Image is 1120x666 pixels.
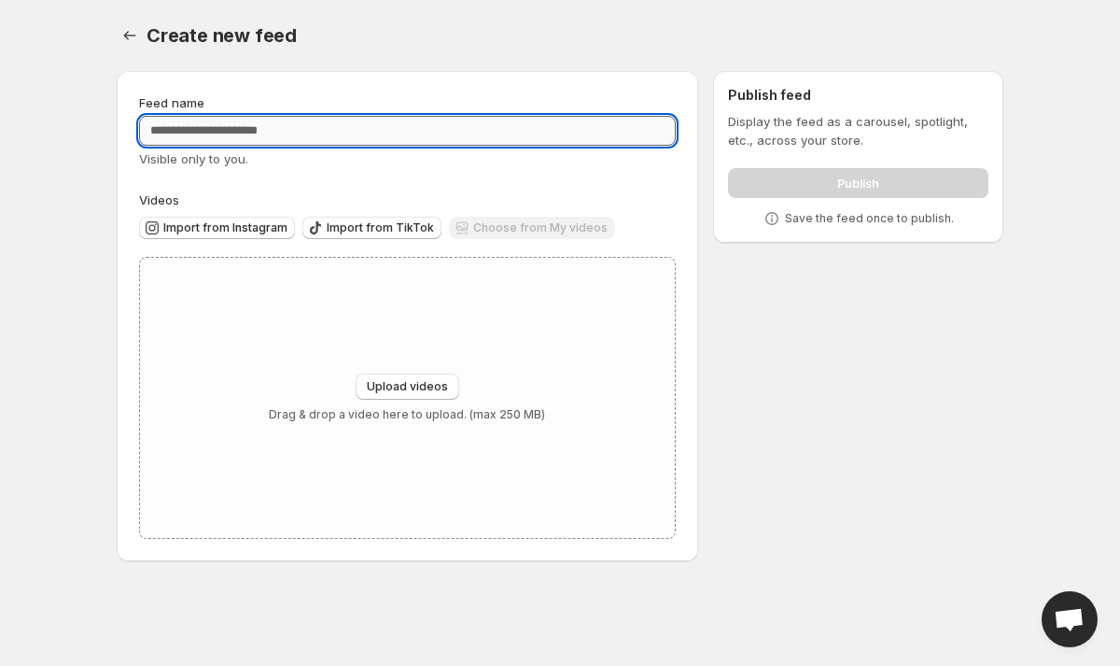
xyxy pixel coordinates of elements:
p: Display the feed as a carousel, spotlight, etc., across your store. [728,112,988,149]
a: Open chat [1042,591,1098,647]
span: Create new feed [147,24,297,47]
button: Import from Instagram [139,217,295,239]
span: Videos [139,192,179,207]
span: Visible only to you. [139,151,248,166]
button: Upload videos [356,374,459,400]
p: Save the feed once to publish. [785,211,954,226]
h2: Publish feed [728,86,988,105]
span: Upload videos [367,379,448,394]
span: Feed name [139,95,204,110]
p: Drag & drop a video here to upload. (max 250 MB) [269,407,545,422]
button: Import from TikTok [302,217,441,239]
span: Import from TikTok [327,220,434,235]
button: Settings [117,22,143,49]
span: Import from Instagram [163,220,287,235]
